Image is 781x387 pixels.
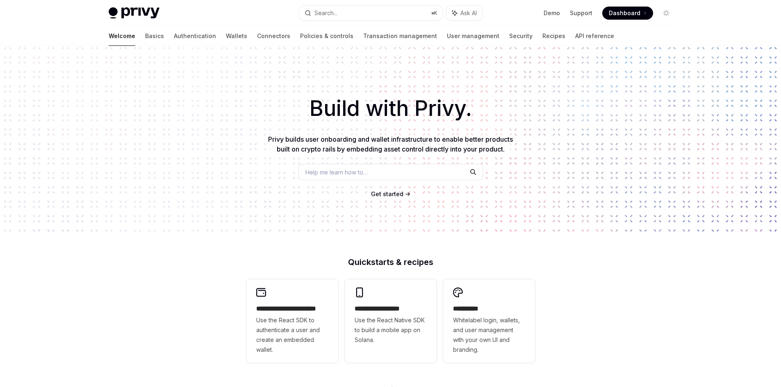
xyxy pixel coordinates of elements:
[268,135,513,153] span: Privy builds user onboarding and wallet infrastructure to enable better products built on crypto ...
[345,279,437,363] a: **** **** **** ***Use the React Native SDK to build a mobile app on Solana.
[371,190,403,198] a: Get started
[447,26,499,46] a: User management
[145,26,164,46] a: Basics
[509,26,533,46] a: Security
[299,6,442,20] button: Search...⌘K
[246,258,535,266] h2: Quickstarts & recipes
[13,93,768,124] h1: Build with Privy.
[544,9,560,17] a: Demo
[257,26,290,46] a: Connectors
[609,9,640,17] span: Dashboard
[446,6,483,20] button: Ask AI
[314,8,337,18] div: Search...
[602,7,653,20] a: Dashboard
[256,315,328,355] span: Use the React SDK to authenticate a user and create an embedded wallet.
[660,7,673,20] button: Toggle dark mode
[570,9,592,17] a: Support
[431,10,437,16] span: ⌘ K
[226,26,247,46] a: Wallets
[443,279,535,363] a: **** *****Whitelabel login, wallets, and user management with your own UI and branding.
[542,26,565,46] a: Recipes
[460,9,477,17] span: Ask AI
[575,26,614,46] a: API reference
[363,26,437,46] a: Transaction management
[300,26,353,46] a: Policies & controls
[109,26,135,46] a: Welcome
[109,7,159,19] img: light logo
[355,315,427,345] span: Use the React Native SDK to build a mobile app on Solana.
[453,315,525,355] span: Whitelabel login, wallets, and user management with your own UI and branding.
[174,26,216,46] a: Authentication
[305,168,368,177] span: Help me learn how to…
[371,190,403,197] span: Get started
